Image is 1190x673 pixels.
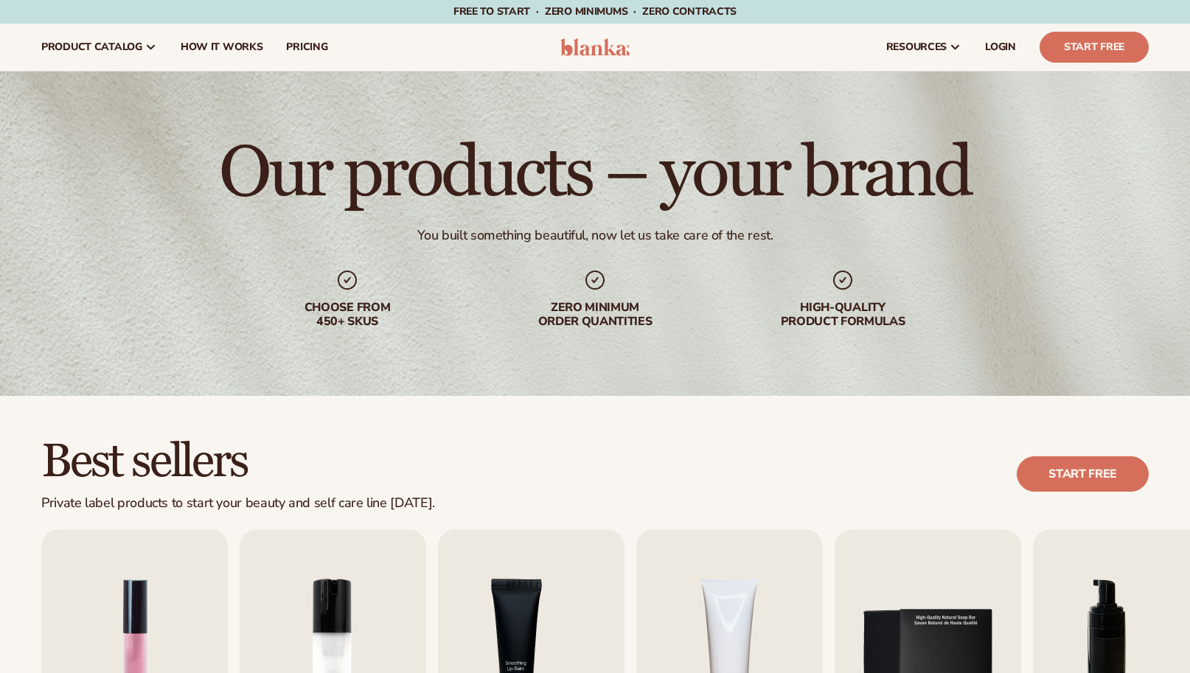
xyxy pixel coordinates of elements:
div: Choose from 450+ Skus [253,301,442,329]
span: pricing [286,41,327,53]
div: Zero minimum order quantities [501,301,689,329]
span: product catalog [41,41,142,53]
div: High-quality product formulas [748,301,937,329]
span: How It Works [181,41,263,53]
h1: Our products – your brand [219,139,970,209]
span: resources [886,41,947,53]
a: resources [874,24,973,71]
span: LOGIN [985,41,1016,53]
img: logo [560,38,630,56]
a: LOGIN [973,24,1028,71]
div: You built something beautiful, now let us take care of the rest. [417,227,773,244]
span: Free to start · ZERO minimums · ZERO contracts [453,4,737,18]
a: pricing [274,24,339,71]
a: Start Free [1040,32,1149,63]
div: Private label products to start your beauty and self care line [DATE]. [41,495,435,512]
a: product catalog [29,24,169,71]
a: Start free [1017,456,1149,492]
a: How It Works [169,24,275,71]
h2: Best sellers [41,437,435,487]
